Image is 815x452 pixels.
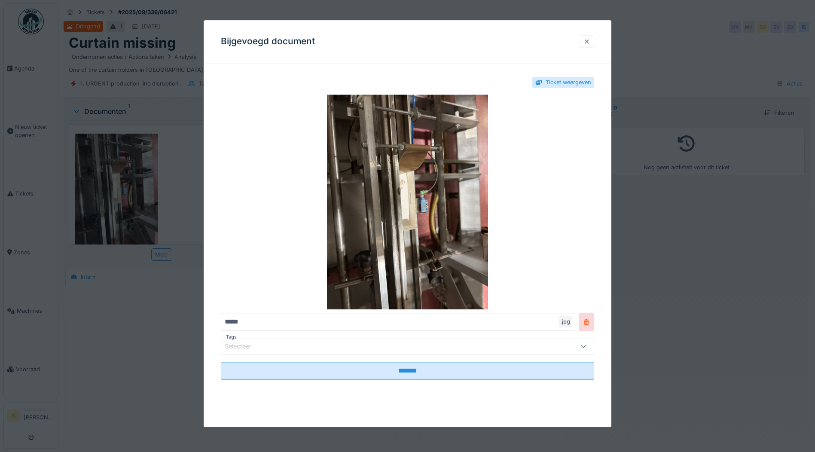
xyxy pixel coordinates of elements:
[221,95,594,310] img: 54583548-bfed-4e97-9762-d89b7606d704-image.jpg
[224,334,238,341] label: Tags
[546,78,591,86] div: Ticket weergeven
[221,36,315,47] h3: Bijgevoegd document
[559,316,572,328] div: .jpg
[225,342,263,351] div: Selecteer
